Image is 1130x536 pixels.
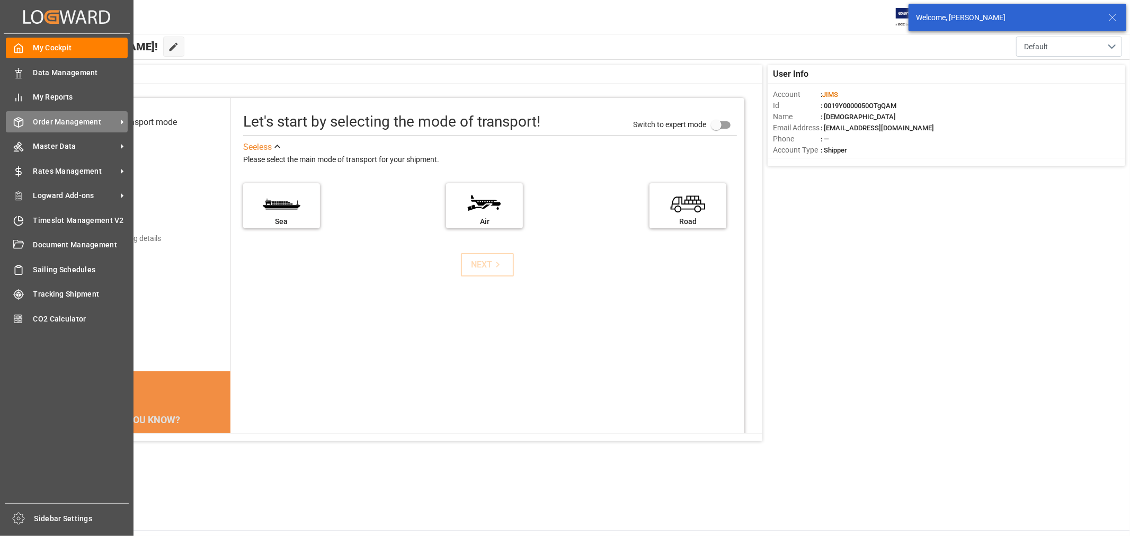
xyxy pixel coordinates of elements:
[33,92,128,103] span: My Reports
[248,216,315,227] div: Sea
[773,133,821,145] span: Phone
[821,146,847,154] span: : Shipper
[822,91,838,99] span: JIMS
[33,190,117,201] span: Logward Add-ons
[33,239,128,251] span: Document Management
[33,141,117,152] span: Master Data
[461,253,514,276] button: NEXT
[33,166,117,177] span: Rates Management
[6,259,128,280] a: Sailing Schedules
[243,154,737,166] div: Please select the main mode of transport for your shipment.
[243,111,540,133] div: Let's start by selecting the mode of transport!
[773,122,821,133] span: Email Address
[451,216,518,227] div: Air
[6,210,128,230] a: Timeslot Management V2
[821,135,829,143] span: : —
[773,100,821,111] span: Id
[33,289,128,300] span: Tracking Shipment
[633,120,706,128] span: Switch to expert mode
[72,431,218,494] div: The energy needed to power one large container ship across the ocean in a single day is the same ...
[821,113,896,121] span: : [DEMOGRAPHIC_DATA]
[33,42,128,53] span: My Cockpit
[773,145,821,156] span: Account Type
[6,235,128,255] a: Document Management
[6,38,128,58] a: My Cockpit
[773,68,808,81] span: User Info
[33,67,128,78] span: Data Management
[773,89,821,100] span: Account
[33,314,128,325] span: CO2 Calculator
[1016,37,1122,57] button: open menu
[44,37,158,57] span: Hello [PERSON_NAME]!
[33,264,128,275] span: Sailing Schedules
[216,431,230,507] button: next slide / item
[821,124,934,132] span: : [EMAIL_ADDRESS][DOMAIN_NAME]
[1024,41,1048,52] span: Default
[916,12,1098,23] div: Welcome, [PERSON_NAME]
[821,91,838,99] span: :
[896,8,932,26] img: Exertis%20JAM%20-%20Email%20Logo.jpg_1722504956.jpg
[95,116,177,129] div: Select transport mode
[471,258,503,271] div: NEXT
[34,513,129,524] span: Sidebar Settings
[59,408,230,431] div: DID YOU KNOW?
[33,117,117,128] span: Order Management
[773,111,821,122] span: Name
[655,216,721,227] div: Road
[6,62,128,83] a: Data Management
[33,215,128,226] span: Timeslot Management V2
[821,102,896,110] span: : 0019Y0000050OTgQAM
[6,284,128,305] a: Tracking Shipment
[6,87,128,108] a: My Reports
[243,141,272,154] div: See less
[6,308,128,329] a: CO2 Calculator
